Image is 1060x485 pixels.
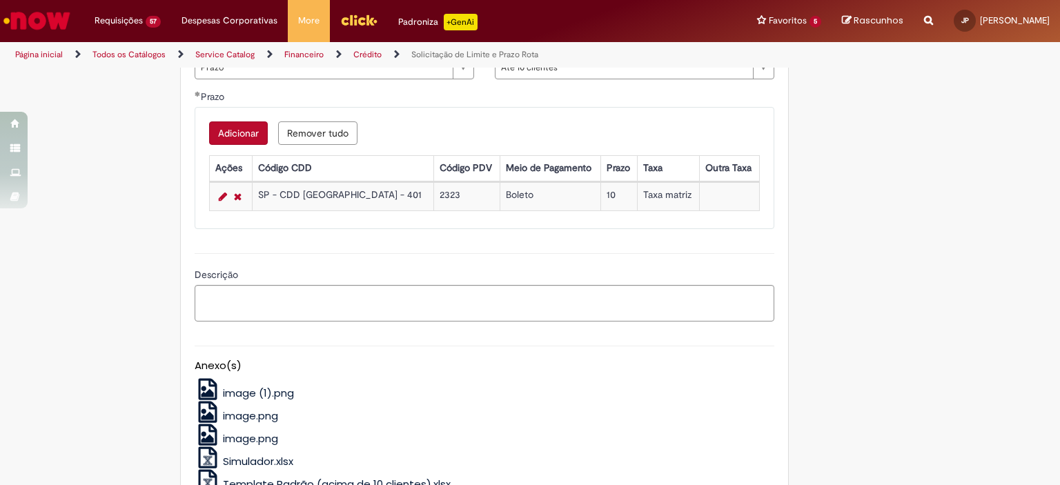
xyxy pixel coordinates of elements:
[601,182,638,210] td: 10
[398,14,478,30] div: Padroniza
[842,14,903,28] a: Rascunhos
[195,91,201,97] span: Obrigatório Preenchido
[201,90,227,103] span: Prazo
[253,155,434,181] th: Código CDD
[637,155,699,181] th: Taxa
[637,182,699,210] td: Taxa matriz
[411,49,538,60] a: Solicitação de Limite e Prazo Rota
[340,10,377,30] img: click_logo_yellow_360x200.png
[854,14,903,27] span: Rascunhos
[500,155,601,181] th: Meio de Pagamento
[980,14,1050,26] span: [PERSON_NAME]
[223,386,294,400] span: image (1).png
[433,182,500,210] td: 2323
[223,454,293,468] span: Simulador.xlsx
[769,14,807,28] span: Favoritos
[223,431,278,446] span: image.png
[209,155,252,181] th: Ações
[253,182,434,210] td: SP - CDD [GEOGRAPHIC_DATA] - 401
[278,121,357,145] button: Remove all rows for Prazo
[181,14,277,28] span: Despesas Corporativas
[353,49,382,60] a: Crédito
[95,14,143,28] span: Requisições
[223,408,278,423] span: image.png
[501,57,746,79] span: Até 10 clientes
[284,49,324,60] a: Financeiro
[809,16,821,28] span: 5
[700,155,760,181] th: Outra Taxa
[195,360,774,372] h5: Anexo(s)
[92,49,166,60] a: Todos os Catálogos
[195,408,279,423] a: image.png
[195,386,295,400] a: image (1).png
[601,155,638,181] th: Prazo
[209,121,268,145] button: Add a row for Prazo
[195,49,255,60] a: Service Catalog
[195,431,279,446] a: image.png
[195,285,774,322] textarea: Descrição
[201,57,446,79] span: Prazo
[444,14,478,30] p: +GenAi
[195,268,241,281] span: Descrição
[146,16,161,28] span: 57
[1,7,72,34] img: ServiceNow
[961,16,969,25] span: JP
[298,14,320,28] span: More
[10,42,696,68] ul: Trilhas de página
[433,155,500,181] th: Código PDV
[500,182,601,210] td: Boleto
[215,188,230,205] a: Editar Linha 1
[230,188,245,205] a: Remover linha 1
[15,49,63,60] a: Página inicial
[195,454,294,468] a: Simulador.xlsx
